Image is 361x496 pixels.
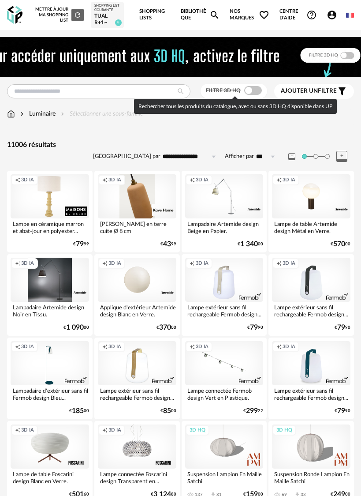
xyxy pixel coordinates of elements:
[281,88,318,94] span: Ajouter un
[182,254,267,336] a: Creation icon 3D IA Lampe extérieur sans fil rechargeable Fermob design... €7990
[163,408,171,414] span: 85
[240,241,258,247] span: 1 340
[331,241,350,247] div: € 00
[73,241,89,247] div: € 99
[272,218,350,236] div: Lampe de table Artemide design Métal en Verre.
[333,241,345,247] span: 570
[7,140,354,150] div: 11006 résultats
[76,241,84,247] span: 79
[276,177,282,184] span: Creation icon
[272,469,350,486] div: Suspension Ronde Lampion En Maille Satchi
[160,241,176,247] div: € 99
[21,260,34,267] span: 3D IA
[102,177,108,184] span: Creation icon
[7,6,22,24] img: OXP
[15,427,20,434] span: Creation icon
[159,325,171,331] span: 370
[283,260,295,267] span: 3D IA
[94,4,120,13] div: Shopping List courante
[115,19,122,26] span: 8
[94,254,180,336] a: Creation icon 3D IA Applique d'extérieur Artemide design Blanc en Verre. €37000
[93,153,160,160] label: [GEOGRAPHIC_DATA] par
[108,344,121,350] span: 3D IA
[337,86,347,97] span: Filter icon
[186,425,209,436] div: 3D HQ
[209,10,220,20] span: Magnify icon
[346,11,354,19] img: fr
[98,302,176,319] div: Applique d'extérieur Artemide design Blanc en Verre.
[163,241,171,247] span: 43
[66,325,84,331] span: 1 090
[74,12,82,17] span: Refresh icon
[283,344,295,350] span: 3D IA
[196,344,208,350] span: 3D IA
[15,177,20,184] span: Creation icon
[21,427,34,434] span: 3D IA
[243,408,263,414] div: € 22
[279,8,317,21] span: Centre d'aideHelp Circle Outline icon
[268,171,354,252] a: Creation icon 3D IA Lampe de table Artemide design Métal en Verre. €57000
[196,177,208,184] span: 3D IA
[268,338,354,419] a: Creation icon 3D IA Lampe extérieur sans fil rechargeable Fermob design... €7990
[98,218,176,236] div: [PERSON_NAME] en terre cuite Ø 8 cm
[268,254,354,336] a: Creation icon 3D IA Lampe extérieur sans fil rechargeable Fermob design... €7990
[98,385,176,403] div: Lampe extérieur sans fil rechargeable Fermob design...
[337,325,345,331] span: 79
[196,260,208,267] span: 3D IA
[102,427,108,434] span: Creation icon
[238,241,263,247] div: € 00
[7,171,93,252] a: Creation icon 3D IA Lampe en céramique marron et abat-jour en polyester... €7999
[102,344,108,350] span: Creation icon
[33,7,84,23] div: Mettre à jour ma Shopping List
[335,408,350,414] div: € 90
[19,109,56,118] div: Luminaire
[259,10,269,20] span: Heart Outline icon
[94,4,120,26] a: Shopping List courante TUAL R+1~ 8
[182,338,267,419] a: Creation icon 3D IA Lampe connectée Fermob design Vert en Plastique. €29922
[11,385,89,403] div: Lampadaire d'extérieur sans fil Fermob design Bleu...
[7,254,93,336] a: Creation icon 3D IA Lampadaire Artemide design Noir en Tissu. €1 09000
[156,325,176,331] div: € 00
[190,177,195,184] span: Creation icon
[306,10,317,20] span: Help Circle Outline icon
[108,260,121,267] span: 3D IA
[108,427,121,434] span: 3D IA
[206,88,241,93] span: Filtre 3D HQ
[246,408,258,414] span: 299
[327,10,341,20] span: Account Circle icon
[272,385,350,403] div: Lampe extérieur sans fil rechargeable Fermob design...
[134,99,337,114] div: Rechercher tous les produits du catalogue, avec ou sans 3D HQ disponible dans UP
[94,338,180,419] a: Creation icon 3D IA Lampe extérieur sans fil rechargeable Fermob design... €8500
[185,385,264,403] div: Lampe connectée Fermob design Vert en Plastique.
[94,171,180,252] a: Creation icon 3D IA [PERSON_NAME] en terre cuite Ø 8 cm €4399
[190,344,195,350] span: Creation icon
[11,469,89,486] div: Lampe de table Foscarini design Blanc en Verre.
[281,87,337,95] span: filtre
[274,84,354,99] button: Ajouter unfiltre Filter icon
[335,325,350,331] div: € 90
[7,338,93,419] a: Creation icon 3D IA Lampadaire d'extérieur sans fil Fermob design Bleu... €18500
[11,302,89,319] div: Lampadaire Artemide design Noir en Tissu.
[21,344,34,350] span: 3D IA
[7,109,15,118] img: svg+xml;base64,PHN2ZyB3aWR0aD0iMTYiIGhlaWdodD0iMTciIHZpZXdCb3g9IjAgMCAxNiAxNyIgZmlsbD0ibm9uZSIgeG...
[190,260,195,267] span: Creation icon
[98,469,176,486] div: Lampe connectée Foscarini design Transparent en...
[69,408,89,414] div: € 00
[11,218,89,236] div: Lampe en céramique marron et abat-jour en polyester...
[102,260,108,267] span: Creation icon
[160,408,176,414] div: € 00
[272,425,296,436] div: 3D HQ
[283,177,295,184] span: 3D IA
[250,325,258,331] span: 79
[15,260,20,267] span: Creation icon
[182,171,267,252] a: Creation icon 3D IA Lampadaire Artemide design Beige en Papier. €1 34000
[21,177,34,184] span: 3D IA
[247,325,263,331] div: € 90
[276,260,282,267] span: Creation icon
[108,177,121,184] span: 3D IA
[94,13,120,26] div: TUAL R+1~
[72,408,84,414] span: 185
[185,302,264,319] div: Lampe extérieur sans fil rechargeable Fermob design...
[272,302,350,319] div: Lampe extérieur sans fil rechargeable Fermob design...
[15,344,20,350] span: Creation icon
